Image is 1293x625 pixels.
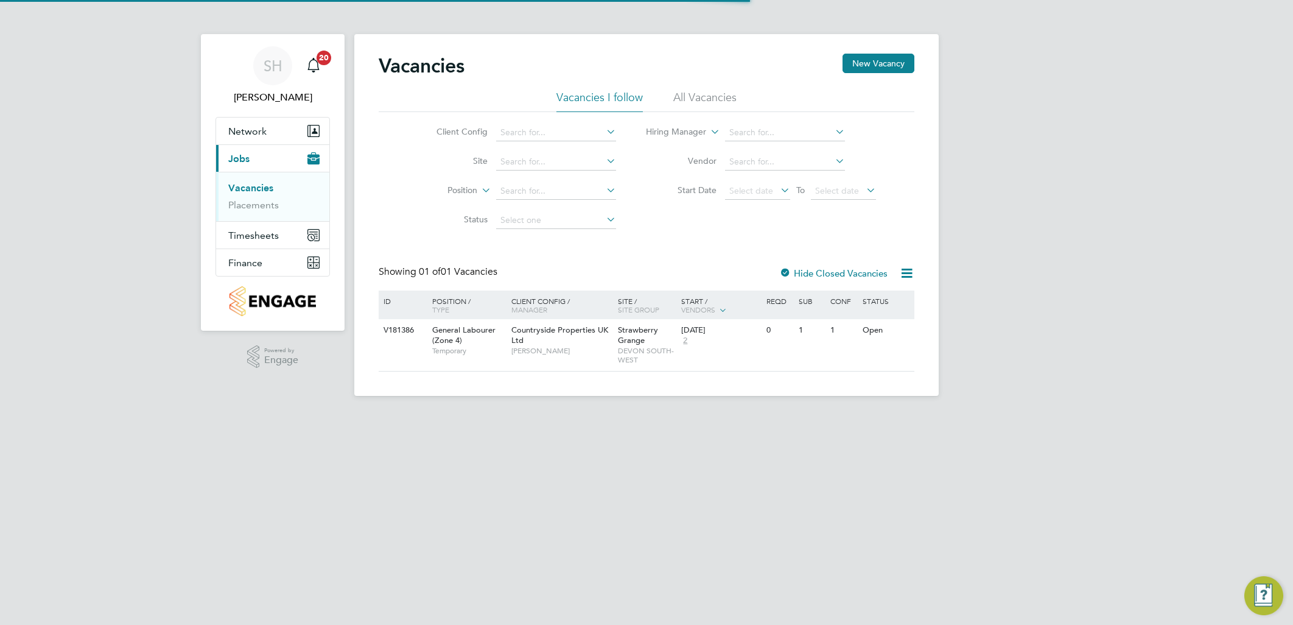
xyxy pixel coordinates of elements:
[678,291,763,321] div: Start /
[264,345,298,356] span: Powered by
[793,182,808,198] span: To
[843,54,914,73] button: New Vacancy
[508,291,615,320] div: Client Config /
[860,291,913,311] div: Status
[301,46,326,85] a: 20
[379,266,500,278] div: Showing
[247,345,299,369] a: Powered byEngage
[228,125,267,137] span: Network
[201,34,345,331] nav: Main navigation
[228,230,279,241] span: Timesheets
[228,257,262,269] span: Finance
[496,154,616,171] input: Search for...
[618,305,659,314] span: Site Group
[496,183,616,200] input: Search for...
[215,46,330,105] a: SH[PERSON_NAME]
[796,319,827,342] div: 1
[681,325,760,336] div: [DATE]
[215,286,330,316] a: Go to home page
[827,291,859,311] div: Conf
[763,291,795,311] div: Reqd
[264,58,282,74] span: SH
[380,319,423,342] div: V181386
[216,249,329,276] button: Finance
[317,51,331,65] span: 20
[496,212,616,229] input: Select one
[511,305,547,314] span: Manager
[380,291,423,311] div: ID
[646,185,717,196] label: Start Date
[432,305,449,314] span: Type
[418,126,488,137] label: Client Config
[725,124,845,141] input: Search for...
[511,346,612,356] span: [PERSON_NAME]
[673,90,737,112] li: All Vacancies
[264,355,298,365] span: Engage
[860,319,913,342] div: Open
[796,291,827,311] div: Sub
[646,155,717,166] label: Vendor
[423,291,508,320] div: Position /
[230,286,315,316] img: countryside-properties-logo-retina.png
[636,126,706,138] label: Hiring Manager
[379,54,464,78] h2: Vacancies
[228,199,279,211] a: Placements
[418,214,488,225] label: Status
[419,266,441,278] span: 01 of
[228,182,273,194] a: Vacancies
[432,346,505,356] span: Temporary
[618,325,658,345] span: Strawberry Grange
[216,145,329,172] button: Jobs
[216,222,329,249] button: Timesheets
[418,155,488,166] label: Site
[763,319,795,342] div: 0
[407,185,477,197] label: Position
[216,118,329,144] button: Network
[496,124,616,141] input: Search for...
[419,266,497,278] span: 01 Vacancies
[615,291,679,320] div: Site /
[511,325,608,345] span: Countryside Properties UK Ltd
[1244,576,1283,615] button: Engage Resource Center
[815,185,859,196] span: Select date
[215,90,330,105] span: Simon Howarth
[228,153,250,164] span: Jobs
[681,336,689,346] span: 2
[827,319,859,342] div: 1
[556,90,643,112] li: Vacancies I follow
[681,305,715,314] span: Vendors
[432,325,496,345] span: General Labourer (Zone 4)
[216,172,329,221] div: Jobs
[779,267,888,279] label: Hide Closed Vacancies
[725,154,845,171] input: Search for...
[729,185,773,196] span: Select date
[618,346,676,365] span: DEVON SOUTH-WEST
